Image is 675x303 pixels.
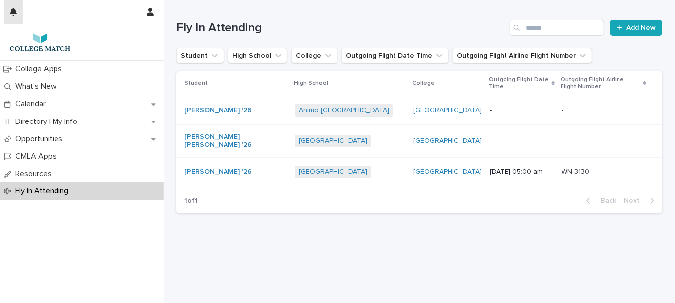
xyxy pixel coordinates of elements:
[624,197,646,204] span: Next
[11,152,64,161] p: CMLA Apps
[294,78,328,89] p: High School
[562,135,565,145] p: -
[184,78,208,89] p: Student
[176,48,224,63] button: Student
[413,137,482,145] a: [GEOGRAPHIC_DATA]
[11,134,70,144] p: Opportunities
[176,158,662,186] tr: [PERSON_NAME] '26 [GEOGRAPHIC_DATA] [GEOGRAPHIC_DATA] [DATE] 05:00 amWN 3130WN 3130
[490,137,554,145] p: -
[291,48,337,63] button: College
[184,133,287,150] a: [PERSON_NAME] [PERSON_NAME] '26
[11,117,85,126] p: Directory | My Info
[452,48,592,63] button: Outgoing Flight Airline Flight Number
[11,99,54,109] p: Calendar
[11,186,76,196] p: Fly In Attending
[562,166,591,176] p: WN 3130
[176,21,506,35] h1: Fly In Attending
[490,168,554,176] p: [DATE] 05:00 am
[184,106,252,115] a: [PERSON_NAME] '26
[510,20,604,36] input: Search
[228,48,287,63] button: High School
[184,168,252,176] a: [PERSON_NAME] '26
[561,74,640,93] p: Outgoing Flight Airline Flight Number
[176,124,662,158] tr: [PERSON_NAME] [PERSON_NAME] '26 [GEOGRAPHIC_DATA] [GEOGRAPHIC_DATA] ---
[413,106,482,115] a: [GEOGRAPHIC_DATA]
[578,196,620,205] button: Back
[11,64,70,74] p: College Apps
[413,168,482,176] a: [GEOGRAPHIC_DATA]
[341,48,449,63] button: Outgoing Flight Date Time
[490,106,554,115] p: -
[299,168,367,176] a: [GEOGRAPHIC_DATA]
[610,20,662,36] a: Add New
[11,169,59,179] p: Resources
[176,189,206,213] p: 1 of 1
[412,78,435,89] p: College
[562,104,565,115] p: -
[626,24,656,31] span: Add New
[8,32,72,52] img: 7lzNxMuQ9KqU1pwTAr0j
[11,82,64,91] p: What's New
[620,196,662,205] button: Next
[595,197,616,204] span: Back
[299,106,389,115] a: Animo [GEOGRAPHIC_DATA]
[176,96,662,124] tr: [PERSON_NAME] '26 Animo [GEOGRAPHIC_DATA] [GEOGRAPHIC_DATA] ---
[489,74,549,93] p: Outgoing Flight Date Time
[299,137,367,145] a: [GEOGRAPHIC_DATA]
